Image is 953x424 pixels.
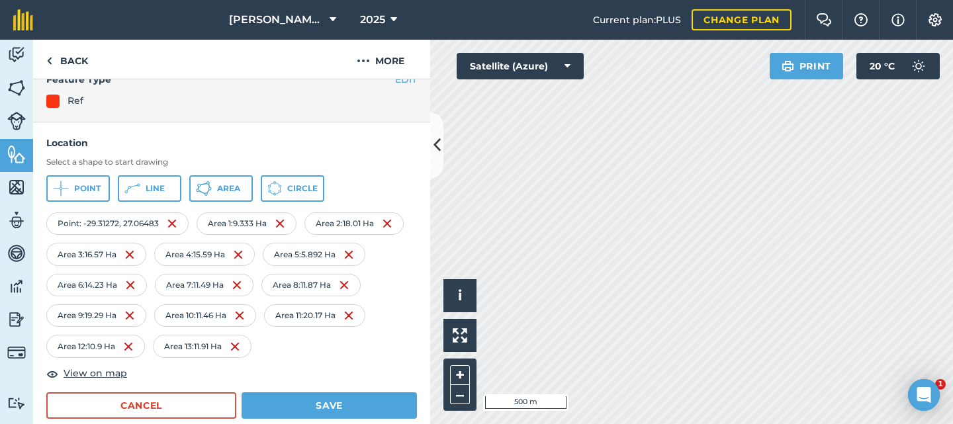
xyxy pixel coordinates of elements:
[46,366,58,382] img: svg+xml;base64,PHN2ZyB4bWxucz0iaHR0cDovL3d3dy53My5vcmcvMjAwMC9zdmciIHdpZHRoPSIxOCIgaGVpZ2h0PSIyNC...
[234,308,245,323] img: svg+xml;base64,PHN2ZyB4bWxucz0iaHR0cDovL3d3dy53My5vcmcvMjAwMC9zdmciIHdpZHRoPSIxNiIgaGVpZ2h0PSIyNC...
[275,216,285,232] img: svg+xml;base64,PHN2ZyB4bWxucz0iaHR0cDovL3d3dy53My5vcmcvMjAwMC9zdmciIHdpZHRoPSIxNiIgaGVpZ2h0PSIyNC...
[46,366,127,382] button: View on map
[167,216,177,232] img: svg+xml;base64,PHN2ZyB4bWxucz0iaHR0cDovL3d3dy53My5vcmcvMjAwMC9zdmciIHdpZHRoPSIxNiIgaGVpZ2h0PSIyNC...
[7,397,26,409] img: svg+xml;base64,PD94bWwgdmVyc2lvbj0iMS4wIiBlbmNvZGluZz0idXRmLTgiPz4KPCEtLSBHZW5lcmF0b3I6IEFkb2JlIE...
[189,175,253,202] button: Area
[7,78,26,98] img: svg+xml;base64,PHN2ZyB4bWxucz0iaHR0cDovL3d3dy53My5vcmcvMjAwMC9zdmciIHdpZHRoPSI1NiIgaGVpZ2h0PSI2MC...
[360,12,385,28] span: 2025
[395,72,417,87] button: EDIT
[870,53,895,79] span: 20 ° C
[74,183,101,194] span: Point
[46,212,189,235] div: Point : -29.31272 , 27.06483
[64,366,127,380] span: View on map
[124,247,135,263] img: svg+xml;base64,PHN2ZyB4bWxucz0iaHR0cDovL3d3dy53My5vcmcvMjAwMC9zdmciIHdpZHRoPSIxNiIgaGVpZ2h0PSIyNC...
[46,243,146,265] div: Area 3 : 16.57 Ha
[46,53,52,69] img: svg+xml;base64,PHN2ZyB4bWxucz0iaHR0cDovL3d3dy53My5vcmcvMjAwMC9zdmciIHdpZHRoPSI5IiBoZWlnaHQ9IjI0Ii...
[46,72,395,87] h4: Feature Type
[7,343,26,362] img: svg+xml;base64,PD94bWwgdmVyc2lvbj0iMS4wIiBlbmNvZGluZz0idXRmLTgiPz4KPCEtLSBHZW5lcmF0b3I6IEFkb2JlIE...
[7,310,26,329] img: svg+xml;base64,PD94bWwgdmVyc2lvbj0iMS4wIiBlbmNvZGluZz0idXRmLTgiPz4KPCEtLSBHZW5lcmF0b3I6IEFkb2JlIE...
[154,243,255,265] div: Area 4 : 15.59 Ha
[217,183,240,194] span: Area
[232,277,242,293] img: svg+xml;base64,PHN2ZyB4bWxucz0iaHR0cDovL3d3dy53My5vcmcvMjAwMC9zdmciIHdpZHRoPSIxNiIgaGVpZ2h0PSIyNC...
[46,157,417,167] h3: Select a shape to start drawing
[264,304,365,327] div: Area 11 : 20.17 Ha
[230,339,240,355] img: svg+xml;base64,PHN2ZyB4bWxucz0iaHR0cDovL3d3dy53My5vcmcvMjAwMC9zdmciIHdpZHRoPSIxNiIgaGVpZ2h0PSIyNC...
[357,53,370,69] img: svg+xml;base64,PHN2ZyB4bWxucz0iaHR0cDovL3d3dy53My5vcmcvMjAwMC9zdmciIHdpZHRoPSIyMCIgaGVpZ2h0PSIyNC...
[7,144,26,164] img: svg+xml;base64,PHN2ZyB4bWxucz0iaHR0cDovL3d3dy53My5vcmcvMjAwMC9zdmciIHdpZHRoPSI1NiIgaGVpZ2h0PSI2MC...
[46,304,146,327] div: Area 9 : 19.29 Ha
[935,379,946,390] span: 1
[905,53,932,79] img: svg+xml;base64,PD94bWwgdmVyc2lvbj0iMS4wIiBlbmNvZGluZz0idXRmLTgiPz4KPCEtLSBHZW5lcmF0b3I6IEFkb2JlIE...
[593,13,681,27] span: Current plan : PLUS
[7,177,26,197] img: svg+xml;base64,PHN2ZyB4bWxucz0iaHR0cDovL3d3dy53My5vcmcvMjAwMC9zdmciIHdpZHRoPSI1NiIgaGVpZ2h0PSI2MC...
[457,53,584,79] button: Satellite (Azure)
[263,243,365,265] div: Area 5 : 5.892 Ha
[155,274,253,296] div: Area 7 : 11.49 Ha
[382,216,392,232] img: svg+xml;base64,PHN2ZyB4bWxucz0iaHR0cDovL3d3dy53My5vcmcvMjAwMC9zdmciIHdpZHRoPSIxNiIgaGVpZ2h0PSIyNC...
[33,40,101,79] a: Back
[7,243,26,263] img: svg+xml;base64,PD94bWwgdmVyc2lvbj0iMS4wIiBlbmNvZGluZz0idXRmLTgiPz4KPCEtLSBHZW5lcmF0b3I6IEFkb2JlIE...
[7,45,26,65] img: svg+xml;base64,PD94bWwgdmVyc2lvbj0iMS4wIiBlbmNvZGluZz0idXRmLTgiPz4KPCEtLSBHZW5lcmF0b3I6IEFkb2JlIE...
[343,247,354,263] img: svg+xml;base64,PHN2ZyB4bWxucz0iaHR0cDovL3d3dy53My5vcmcvMjAwMC9zdmciIHdpZHRoPSIxNiIgaGVpZ2h0PSIyNC...
[692,9,792,30] a: Change plan
[782,58,794,74] img: svg+xml;base64,PHN2ZyB4bWxucz0iaHR0cDovL3d3dy53My5vcmcvMjAwMC9zdmciIHdpZHRoPSIxOSIgaGVpZ2h0PSIyNC...
[7,276,26,296] img: svg+xml;base64,PD94bWwgdmVyc2lvbj0iMS4wIiBlbmNvZGluZz0idXRmLTgiPz4KPCEtLSBHZW5lcmF0b3I6IEFkb2JlIE...
[125,277,136,293] img: svg+xml;base64,PHN2ZyB4bWxucz0iaHR0cDovL3d3dy53My5vcmcvMjAwMC9zdmciIHdpZHRoPSIxNiIgaGVpZ2h0PSIyNC...
[118,175,181,202] button: Line
[229,12,324,28] span: [PERSON_NAME] Farms
[123,339,134,355] img: svg+xml;base64,PHN2ZyB4bWxucz0iaHR0cDovL3d3dy53My5vcmcvMjAwMC9zdmciIHdpZHRoPSIxNiIgaGVpZ2h0PSIyNC...
[153,335,251,357] div: Area 13 : 11.91 Ha
[853,13,869,26] img: A question mark icon
[13,9,33,30] img: fieldmargin Logo
[856,53,940,79] button: 20 °C
[68,93,83,108] div: Ref
[154,304,256,327] div: Area 10 : 11.46 Ha
[770,53,844,79] button: Print
[450,365,470,385] button: +
[287,183,318,194] span: Circle
[343,308,354,323] img: svg+xml;base64,PHN2ZyB4bWxucz0iaHR0cDovL3d3dy53My5vcmcvMjAwMC9zdmciIHdpZHRoPSIxNiIgaGVpZ2h0PSIyNC...
[46,274,147,296] div: Area 6 : 14.23 Ha
[146,183,165,194] span: Line
[46,136,417,150] h4: Location
[242,392,417,419] button: Save
[453,328,467,343] img: Four arrows, one pointing top left, one top right, one bottom right and the last bottom left
[331,40,430,79] button: More
[927,13,943,26] img: A cog icon
[304,212,404,235] div: Area 2 : 18.01 Ha
[7,210,26,230] img: svg+xml;base64,PD94bWwgdmVyc2lvbj0iMS4wIiBlbmNvZGluZz0idXRmLTgiPz4KPCEtLSBHZW5lcmF0b3I6IEFkb2JlIE...
[891,12,905,28] img: svg+xml;base64,PHN2ZyB4bWxucz0iaHR0cDovL3d3dy53My5vcmcvMjAwMC9zdmciIHdpZHRoPSIxNyIgaGVpZ2h0PSIxNy...
[816,13,832,26] img: Two speech bubbles overlapping with the left bubble in the forefront
[450,385,470,404] button: –
[339,277,349,293] img: svg+xml;base64,PHN2ZyB4bWxucz0iaHR0cDovL3d3dy53My5vcmcvMjAwMC9zdmciIHdpZHRoPSIxNiIgaGVpZ2h0PSIyNC...
[458,287,462,304] span: i
[7,112,26,130] img: svg+xml;base64,PD94bWwgdmVyc2lvbj0iMS4wIiBlbmNvZGluZz0idXRmLTgiPz4KPCEtLSBHZW5lcmF0b3I6IEFkb2JlIE...
[197,212,296,235] div: Area 1 : 9.333 Ha
[46,392,236,419] button: Cancel
[908,379,940,411] div: Open Intercom Messenger
[46,335,145,357] div: Area 12 : 10.9 Ha
[46,175,110,202] button: Point
[261,274,361,296] div: Area 8 : 11.87 Ha
[261,175,324,202] button: Circle
[124,308,135,323] img: svg+xml;base64,PHN2ZyB4bWxucz0iaHR0cDovL3d3dy53My5vcmcvMjAwMC9zdmciIHdpZHRoPSIxNiIgaGVpZ2h0PSIyNC...
[443,279,476,312] button: i
[233,247,244,263] img: svg+xml;base64,PHN2ZyB4bWxucz0iaHR0cDovL3d3dy53My5vcmcvMjAwMC9zdmciIHdpZHRoPSIxNiIgaGVpZ2h0PSIyNC...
